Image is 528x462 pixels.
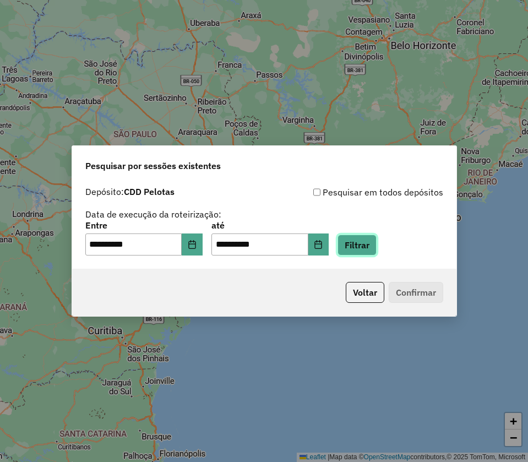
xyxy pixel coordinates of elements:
[85,219,203,232] label: Entre
[346,282,384,303] button: Voltar
[85,185,175,198] label: Depósito:
[308,233,329,256] button: Choose Date
[338,235,377,256] button: Filtrar
[264,186,443,199] div: Pesquisar em todos depósitos
[85,159,221,172] span: Pesquisar por sessões existentes
[124,186,175,197] strong: CDD Pelotas
[182,233,203,256] button: Choose Date
[211,219,329,232] label: até
[85,208,221,221] label: Data de execução da roteirização:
